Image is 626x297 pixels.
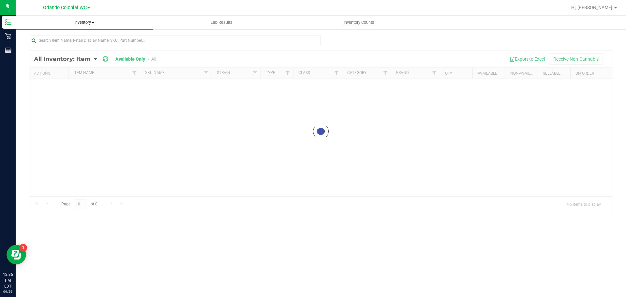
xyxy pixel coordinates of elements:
[571,5,614,10] span: Hi, [PERSON_NAME]!
[335,20,383,25] span: Inventory Counts
[3,289,13,294] p: 09/26
[43,5,87,10] span: Orlando Colonial WC
[19,244,27,252] iframe: Resource center unread badge
[29,36,321,45] input: Search Item Name, Retail Display Name, SKU, Part Number...
[153,16,290,29] a: Lab Results
[202,20,241,25] span: Lab Results
[7,245,26,264] iframe: Resource center
[5,33,11,39] inline-svg: Retail
[5,47,11,53] inline-svg: Reports
[5,19,11,25] inline-svg: Inventory
[3,272,13,289] p: 12:36 PM EDT
[16,20,153,25] span: Inventory
[290,16,427,29] a: Inventory Counts
[16,16,153,29] a: Inventory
